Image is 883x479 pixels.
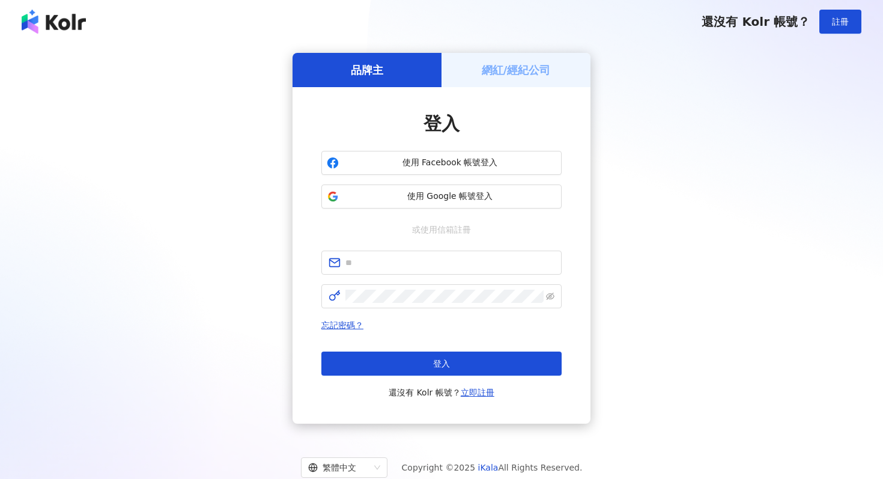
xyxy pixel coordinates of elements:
[819,10,861,34] button: 註冊
[321,320,363,330] a: 忘記密碼？
[344,191,556,203] span: 使用 Google 帳號登入
[344,157,556,169] span: 使用 Facebook 帳號登入
[389,385,494,400] span: 還沒有 Kolr 帳號？
[402,460,583,475] span: Copyright © 2025 All Rights Reserved.
[321,185,562,209] button: 使用 Google 帳號登入
[22,10,86,34] img: logo
[308,458,369,477] div: 繁體中文
[832,17,849,26] span: 註冊
[702,14,810,29] span: 還沒有 Kolr 帳號？
[321,151,562,175] button: 使用 Facebook 帳號登入
[351,63,383,78] h5: 品牌主
[423,113,460,134] span: 登入
[321,352,562,376] button: 登入
[404,223,479,236] span: 或使用信箱註冊
[546,292,554,301] span: eye-invisible
[461,388,494,397] a: 立即註冊
[482,63,551,78] h5: 網紅/經紀公司
[478,463,499,472] a: iKala
[433,359,450,368] span: 登入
